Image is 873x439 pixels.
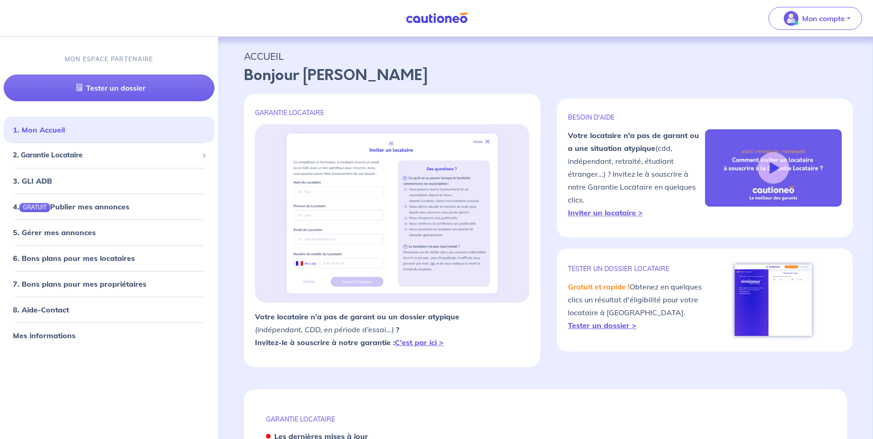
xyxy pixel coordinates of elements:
[13,331,75,340] a: Mes informations
[4,147,214,165] div: 2. Garantie Locataire
[4,275,214,293] div: 7. Bons plans pour mes propriétaires
[13,279,146,289] a: 7. Bons plans pour mes propriétaires
[730,260,817,341] img: simulateur.png
[13,150,198,161] span: 2. Garantie Locataire
[255,325,394,334] em: (indépendant, CDD, en période d’essai...)
[568,265,705,273] p: TESTER un dossier locataire
[13,254,135,263] a: 6. Bons plans pour mes locataires
[784,11,798,26] img: illu_account_valid_menu.svg
[4,249,214,267] div: 6. Bons plans pour mes locataires
[4,197,214,216] div: 4.GRATUITPublier mes annonces
[802,13,845,24] p: Mon compte
[255,109,529,117] p: GARANTIE LOCATAIRE
[568,113,705,121] p: BESOIN D'AIDE
[4,121,214,139] div: 1. Mon Accueil
[395,338,444,347] a: C’est par ici >
[4,75,214,102] a: Tester un dossier
[13,176,52,185] a: 3. GLI ADB
[705,129,842,207] img: video-gli-new-none.jpg
[4,326,214,345] div: Mes informations
[277,124,507,302] img: invite.png
[402,12,471,24] img: Cautioneo
[13,228,96,237] a: 5. Gérer mes annonces
[396,325,399,334] strong: ?
[255,338,444,347] strong: Invitez-le à souscrire à notre garantie :
[13,202,129,211] a: 4.GRATUITPublier mes annonces
[4,223,214,242] div: 5. Gérer mes annonces
[568,280,705,332] p: Obtenez en quelques clics un résultat d'éligibilité pour votre locataire à [GEOGRAPHIC_DATA].
[244,48,847,64] p: ACCUEIL
[568,321,636,330] a: Tester un dossier >
[4,172,214,190] div: 3. GLI ADB
[4,300,214,319] div: 8. Aide-Contact
[568,129,705,219] p: (cdd, indépendant, retraité, étudiant étranger...) ? Invitez le à souscrire à notre Garantie Loca...
[568,208,643,217] a: Inviter un locataire >
[266,415,825,423] p: GARANTIE LOCATAIRE
[13,305,69,314] a: 8. Aide-Contact
[13,126,65,135] a: 1. Mon Accueil
[568,282,630,291] em: Gratuit et rapide !
[244,64,847,87] p: Bonjour [PERSON_NAME]
[65,55,154,64] p: MON ESPACE PARTENAIRE
[568,131,699,153] strong: Votre locataire n'a pas de garant ou a une situation atypique
[255,312,459,321] strong: Votre locataire n’a pas de garant ou un dossier atypique
[769,7,862,30] button: illu_account_valid_menu.svgMon compte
